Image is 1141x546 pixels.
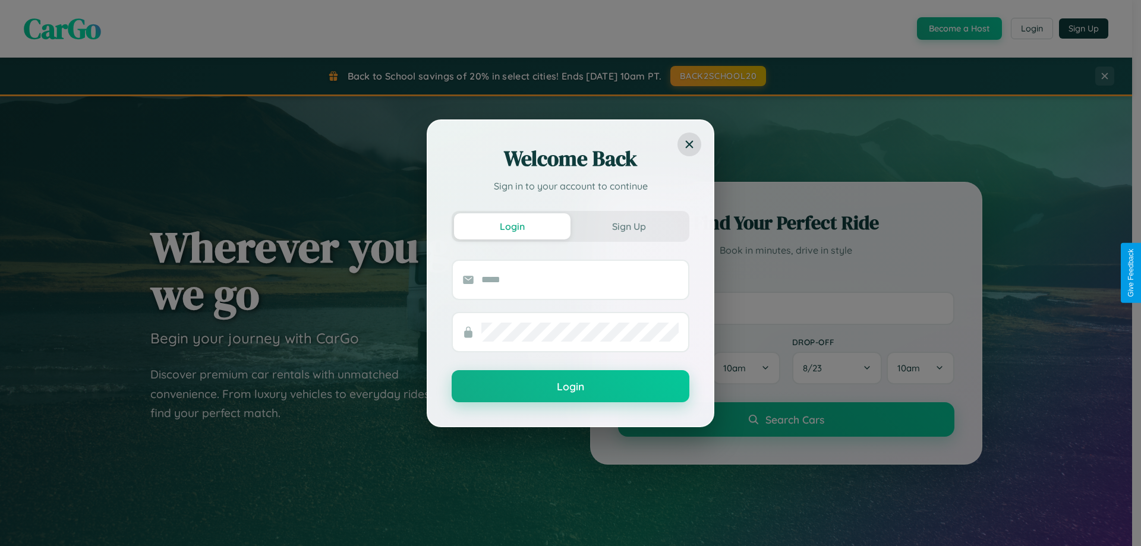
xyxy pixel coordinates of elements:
[452,370,689,402] button: Login
[452,144,689,173] h2: Welcome Back
[454,213,570,239] button: Login
[452,179,689,193] p: Sign in to your account to continue
[1127,249,1135,297] div: Give Feedback
[570,213,687,239] button: Sign Up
